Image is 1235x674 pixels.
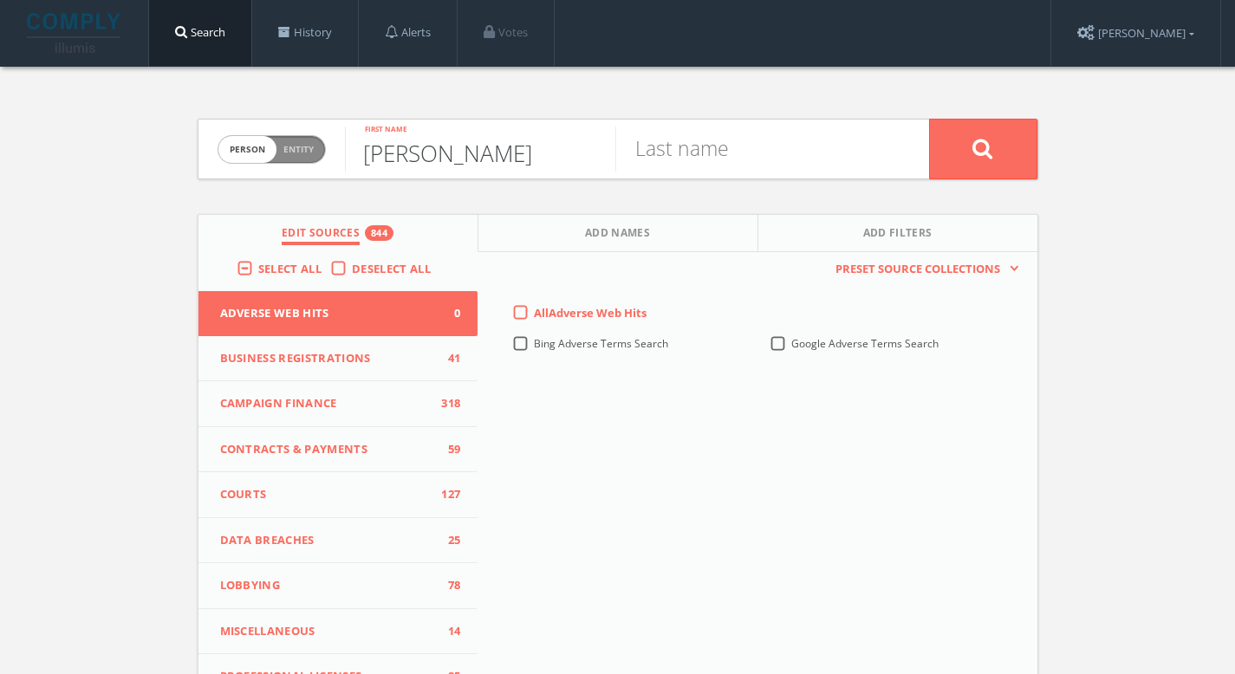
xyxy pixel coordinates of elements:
[827,261,1009,278] span: Preset Source Collections
[434,577,460,594] span: 78
[352,261,431,276] span: Deselect All
[198,609,478,655] button: Miscellaneous14
[282,225,360,245] span: Edit Sources
[198,215,478,252] button: Edit Sources844
[258,261,322,276] span: Select All
[198,472,478,518] button: Courts127
[198,563,478,609] button: Lobbying78
[220,350,435,367] span: Business Registrations
[434,395,460,412] span: 318
[220,441,435,458] span: Contracts & Payments
[198,291,478,336] button: Adverse Web Hits0
[434,305,460,322] span: 0
[478,215,758,252] button: Add Names
[434,623,460,640] span: 14
[434,486,460,503] span: 127
[220,395,435,412] span: Campaign Finance
[434,350,460,367] span: 41
[863,225,933,245] span: Add Filters
[198,518,478,564] button: Data Breaches25
[365,225,393,241] div: 844
[198,381,478,427] button: Campaign Finance318
[585,225,650,245] span: Add Names
[758,215,1037,252] button: Add Filters
[27,13,124,53] img: illumis
[220,577,435,594] span: Lobbying
[534,305,647,321] span: All Adverse Web Hits
[434,441,460,458] span: 59
[220,623,435,640] span: Miscellaneous
[791,336,939,351] span: Google Adverse Terms Search
[198,427,478,473] button: Contracts & Payments59
[283,143,314,156] span: Entity
[220,486,435,503] span: Courts
[220,532,435,549] span: Data Breaches
[218,136,276,163] span: person
[827,261,1019,278] button: Preset Source Collections
[534,336,668,351] span: Bing Adverse Terms Search
[198,336,478,382] button: Business Registrations41
[434,532,460,549] span: 25
[220,305,435,322] span: Adverse Web Hits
